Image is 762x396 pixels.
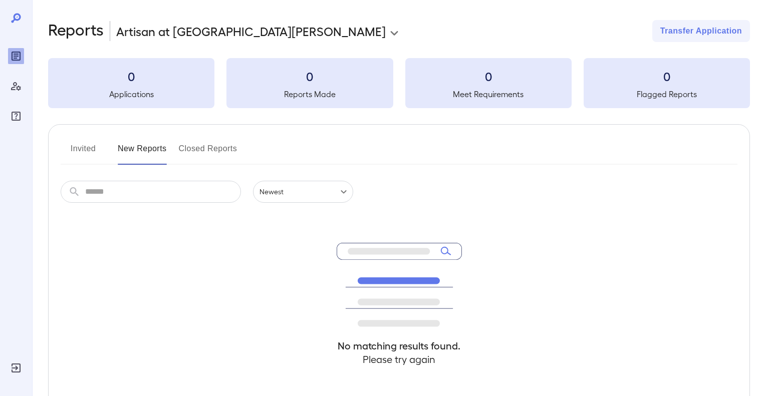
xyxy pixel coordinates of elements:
[8,78,24,94] div: Manage Users
[8,48,24,64] div: Reports
[253,181,353,203] div: Newest
[337,339,462,352] h4: No matching results found.
[405,88,572,100] h5: Meet Requirements
[8,108,24,124] div: FAQ
[405,68,572,84] h3: 0
[48,68,214,84] h3: 0
[116,23,386,39] p: Artisan at [GEOGRAPHIC_DATA][PERSON_NAME]
[61,141,106,165] button: Invited
[584,88,750,100] h5: Flagged Reports
[48,20,104,42] h2: Reports
[226,88,393,100] h5: Reports Made
[118,141,167,165] button: New Reports
[48,88,214,100] h5: Applications
[337,352,462,366] h4: Please try again
[48,58,750,108] summary: 0Applications0Reports Made0Meet Requirements0Flagged Reports
[584,68,750,84] h3: 0
[652,20,750,42] button: Transfer Application
[8,360,24,376] div: Log Out
[179,141,237,165] button: Closed Reports
[226,68,393,84] h3: 0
